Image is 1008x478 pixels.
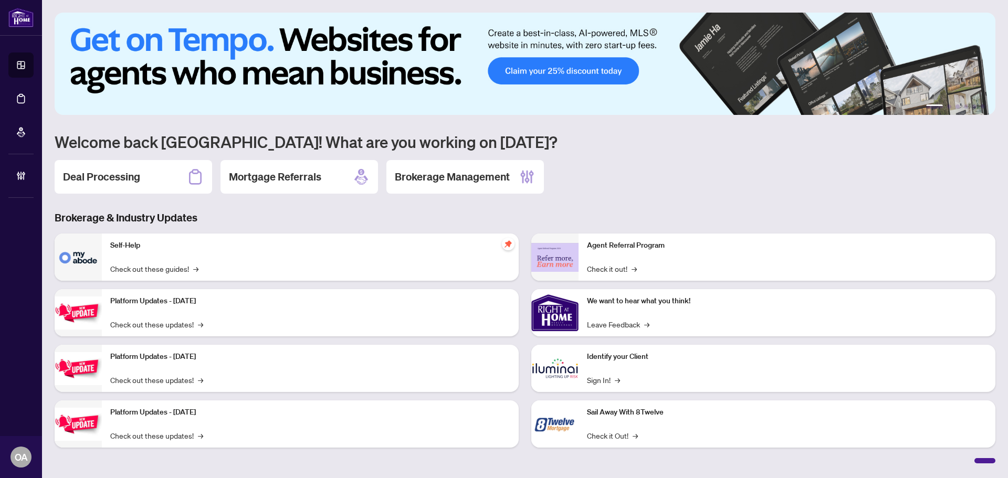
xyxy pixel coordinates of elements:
[587,374,620,386] a: Sign In!→
[644,318,649,330] span: →
[55,233,102,281] img: Self-Help
[926,104,943,109] button: 1
[587,263,637,274] a: Check it out!→
[63,169,140,184] h2: Deal Processing
[587,240,987,251] p: Agent Referral Program
[964,104,968,109] button: 4
[110,351,510,363] p: Platform Updates - [DATE]
[110,430,203,441] a: Check out these updates!→
[229,169,321,184] h2: Mortgage Referrals
[615,374,620,386] span: →
[587,295,987,307] p: We want to hear what you think!
[981,104,985,109] button: 6
[55,296,102,330] img: Platform Updates - July 21, 2025
[531,345,579,392] img: Identify your Client
[55,13,995,115] img: Slide 0
[395,169,510,184] h2: Brokerage Management
[531,289,579,336] img: We want to hear what you think!
[110,240,510,251] p: Self-Help
[972,104,976,109] button: 5
[8,8,34,27] img: logo
[110,263,198,274] a: Check out these guides!→
[947,104,951,109] button: 2
[110,374,203,386] a: Check out these updates!→
[198,318,203,330] span: →
[198,374,203,386] span: →
[966,441,997,473] button: Open asap
[531,400,579,448] img: Sail Away With 8Twelve
[55,408,102,441] img: Platform Updates - June 23, 2025
[198,430,203,441] span: →
[633,430,638,441] span: →
[587,318,649,330] a: Leave Feedback→
[55,352,102,385] img: Platform Updates - July 8, 2025
[110,318,203,330] a: Check out these updates!→
[55,210,995,225] h3: Brokerage & Industry Updates
[110,295,510,307] p: Platform Updates - [DATE]
[587,430,638,441] a: Check it Out!→
[15,450,28,464] span: OA
[587,351,987,363] p: Identify your Client
[193,263,198,274] span: →
[55,132,995,152] h1: Welcome back [GEOGRAPHIC_DATA]! What are you working on [DATE]?
[587,407,987,418] p: Sail Away With 8Twelve
[955,104,960,109] button: 3
[531,243,579,272] img: Agent Referral Program
[502,238,514,250] span: pushpin
[632,263,637,274] span: →
[110,407,510,418] p: Platform Updates - [DATE]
